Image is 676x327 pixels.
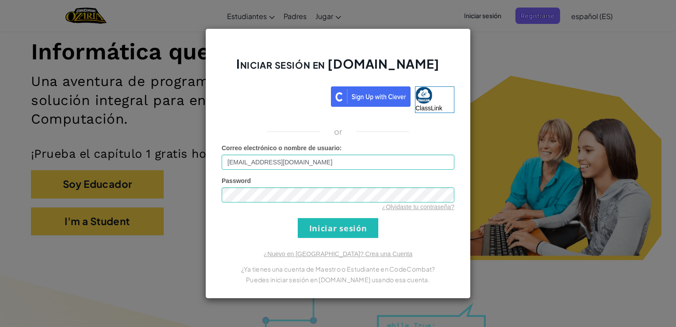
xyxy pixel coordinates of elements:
span: ClassLink [415,105,442,112]
label: : [222,144,342,152]
input: Iniciar sesión [298,218,378,238]
p: or [334,126,342,137]
img: clever_sso_button@2x.png [331,86,411,107]
a: ¿Nuevo en [GEOGRAPHIC_DATA]? Crea una Cuenta [264,250,412,257]
span: Correo electrónico o nombre de usuario [222,144,340,152]
p: ¿Ya tienes una cuenta de Maestro o Estudiante en CodeCombat? [222,264,454,274]
h2: Iniciar sesión en [DOMAIN_NAME] [222,55,454,81]
a: ¿Olvidaste tu contraseña? [382,203,454,210]
iframe: Botón de Acceder con Google [217,86,331,105]
img: classlink-logo-small.png [415,87,432,104]
p: Puedes iniciar sesión en [DOMAIN_NAME] usando esa cuenta. [222,274,454,285]
span: Password [222,177,251,184]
